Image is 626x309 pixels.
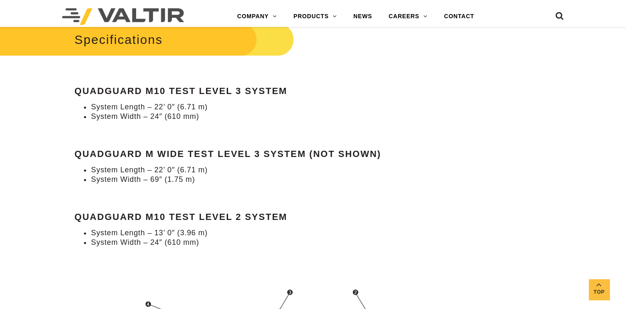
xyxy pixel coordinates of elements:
li: System Width – 24″ (610 mm) [91,238,395,247]
li: System Length – 22’ 0″ (6.71 m) [91,102,395,112]
strong: QuadGuard M10 Test Level 3 System [74,86,287,96]
strong: QuadGuard M10 Test Level 2 System [74,212,287,222]
li: System Width – 24″ (610 mm) [91,112,395,121]
a: NEWS [345,8,380,25]
a: PRODUCTS [285,8,345,25]
strong: QuadGuard M Wide Test Level 3 System (not shown) [74,149,381,159]
span: Top [589,287,609,297]
li: System Width – 69″ (1.75 m) [91,175,395,184]
a: CAREERS [380,8,436,25]
a: COMPANY [229,8,285,25]
a: CONTACT [436,8,482,25]
li: System Length – 13’ 0″ (3.96 m) [91,228,395,238]
img: Valtir [62,8,184,25]
li: System Length – 22’ 0″ (6.71 m) [91,165,395,175]
a: Top [589,279,609,300]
